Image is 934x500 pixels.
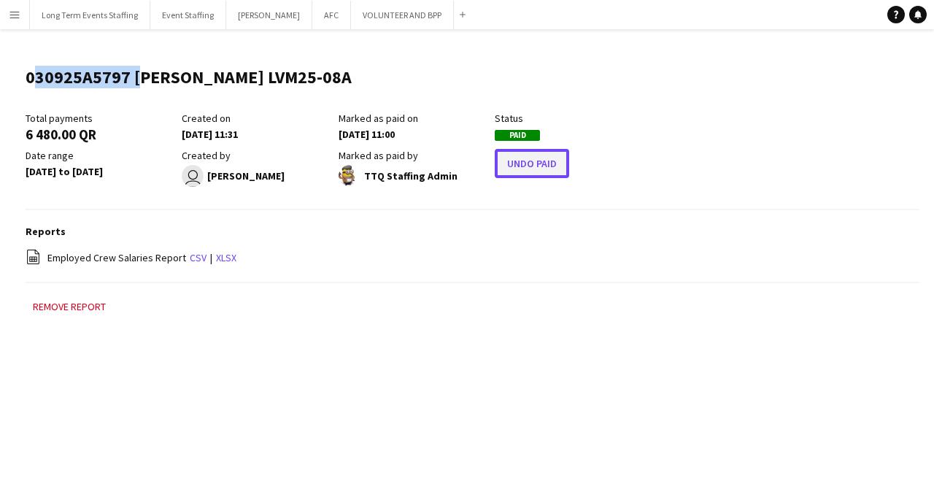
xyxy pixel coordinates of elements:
button: Event Staffing [150,1,226,29]
div: Status [495,112,644,125]
button: [PERSON_NAME] [226,1,312,29]
div: Created by [182,149,331,162]
div: TTQ Staffing Admin [339,165,487,187]
div: Total payments [26,112,174,125]
div: [DATE] to [DATE] [26,165,174,178]
span: Paid [495,130,540,141]
div: Created on [182,112,331,125]
h1: 030925A5797 [PERSON_NAME] LVM25-08A [26,66,352,88]
span: Employed Crew Salaries Report [47,251,186,264]
div: | [26,249,919,267]
div: [PERSON_NAME] [182,165,331,187]
a: xlsx [216,251,236,264]
div: Date range [26,149,174,162]
button: Remove report [26,298,113,315]
h3: Reports [26,225,919,238]
div: [DATE] 11:00 [339,128,487,141]
button: Long Term Events Staffing [30,1,150,29]
button: Undo Paid [495,149,569,178]
div: Marked as paid on [339,112,487,125]
div: 6 480.00 QR [26,128,174,141]
div: [DATE] 11:31 [182,128,331,141]
button: AFC [312,1,351,29]
a: csv [190,251,207,264]
div: Marked as paid by [339,149,487,162]
button: VOLUNTEER AND BPP [351,1,454,29]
